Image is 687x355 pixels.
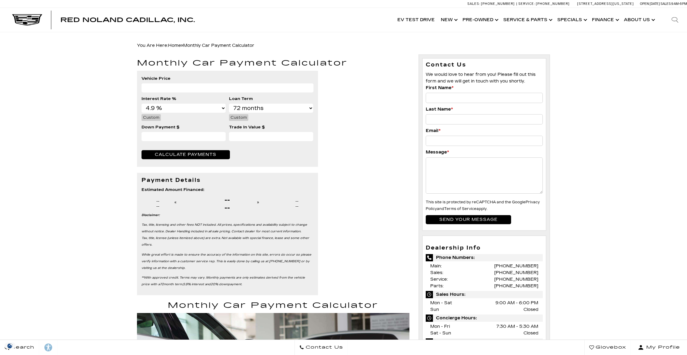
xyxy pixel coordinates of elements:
[198,204,257,212] div: --
[430,331,451,336] span: Sat - Sun
[294,340,348,355] a: Contact Us
[589,8,621,32] a: Finance
[430,270,443,275] span: Sales:
[631,340,687,355] button: Open user profile menu
[523,306,538,313] span: Closed
[500,8,554,32] a: Service & Parts
[426,149,449,156] label: Message
[460,8,500,32] a: Pre-Owned
[516,2,571,5] a: Service: [PHONE_NUMBER]
[137,301,409,310] h1: Monthly Car Payment Calculator
[426,200,540,211] small: This site is protected by reCAPTCHA and the Google and apply.
[426,215,511,224] input: Send your message
[142,75,170,82] label: Vehicle Price
[142,204,175,209] div: --
[426,85,453,91] label: First Name
[426,106,453,113] label: Last Name
[644,343,680,352] span: My Profile
[280,199,313,204] div: --
[430,263,442,269] span: Main:
[430,324,450,329] span: Mon - Fri
[426,315,543,322] span: Concierge Hours:
[143,115,159,120] span: Custom
[430,277,448,282] span: Service:
[671,2,687,6] span: 9 AM-6 PM
[494,283,538,289] a: [PHONE_NUMBER]
[426,338,543,346] span: Service Hours:
[3,343,17,349] img: Opt-Out Icon
[142,114,161,121] a: Custom
[481,2,515,6] span: [PHONE_NUMBER]
[426,200,540,211] a: Privacy Policy
[430,307,439,312] span: Sun
[495,300,538,306] span: 9:00 AM - 6:00 PM
[60,16,195,24] span: Red Noland Cadillac, Inc.
[229,114,248,121] a: Custom
[494,270,538,275] a: [PHONE_NUMBER]
[168,43,254,48] span: »
[142,124,180,131] label: Down Payment $
[280,204,313,209] div: --
[426,72,536,84] span: We would love to hear from you! Please fill out this form and we will get in touch with you shortly.
[168,43,181,48] a: Home
[183,282,188,286] span: 5.9
[142,274,313,288] p: **With approved credit. Terms may vary. Monthly payments are only estimates derived from the vehi...
[142,213,160,217] strong: Disclaimer:
[137,59,409,68] h1: Monthly Car Payment Calculator
[142,187,204,192] strong: Estimated Amount Financed:
[12,14,42,26] img: Cadillac Dark Logo with Cadillac White Text
[142,150,230,159] button: Calculate Payments
[137,41,550,50] div: Breadcrumbs
[155,152,216,157] span: Calculate Payments
[142,199,175,204] div: --
[426,254,543,261] span: Phone Numbers:
[426,127,441,134] label: Email
[142,95,176,102] label: Interest Rate %
[426,62,543,68] h3: Contact Us
[518,2,535,6] span: Service:
[467,2,516,5] a: Sales: [PHONE_NUMBER]
[640,2,660,6] span: Open [DATE]
[536,2,570,6] span: [PHONE_NUMBER]
[577,2,634,6] a: [STREET_ADDRESS][US_STATE]
[142,251,313,271] p: While great effort is made to ensure the accuracy of the information on this site, errors do occu...
[60,17,195,23] a: Red Noland Cadillac, Inc.
[430,300,452,305] span: Mon - Sat
[142,177,313,183] h3: Payment Details
[160,282,164,286] span: 72
[211,282,215,286] span: 20
[523,330,538,337] span: Closed
[438,8,460,32] a: New
[494,277,538,282] a: [PHONE_NUMBER]
[229,124,265,131] label: Trade In Value $
[257,200,259,205] a: »
[9,343,34,352] span: Search
[496,323,538,330] span: 7:30 AM - 5:30 AM
[554,8,589,32] a: Specials
[142,221,313,248] p: Tax, title, licensing and other fees NOT included. All prices, specifications and availability su...
[137,43,254,48] span: You Are Here:
[3,343,17,349] section: Click to Open Cookie Consent Modal
[183,43,254,48] span: Monthly Car Payment Calculator
[467,2,480,6] span: Sales:
[594,343,626,352] span: Glovebox
[231,115,247,120] span: Custom
[621,8,657,32] a: About Us
[426,245,543,251] h3: Dealership Info
[430,283,444,289] span: Parts:
[660,2,671,6] span: Sales:
[229,95,253,102] label: Loan Term
[198,196,257,204] div: --
[304,343,343,352] span: Contact Us
[174,200,177,205] a: «
[494,263,538,269] a: [PHONE_NUMBER]
[584,340,631,355] a: Glovebox
[394,8,438,32] a: EV Test Drive
[426,291,543,298] span: Sales Hours:
[444,207,476,211] a: Terms of Service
